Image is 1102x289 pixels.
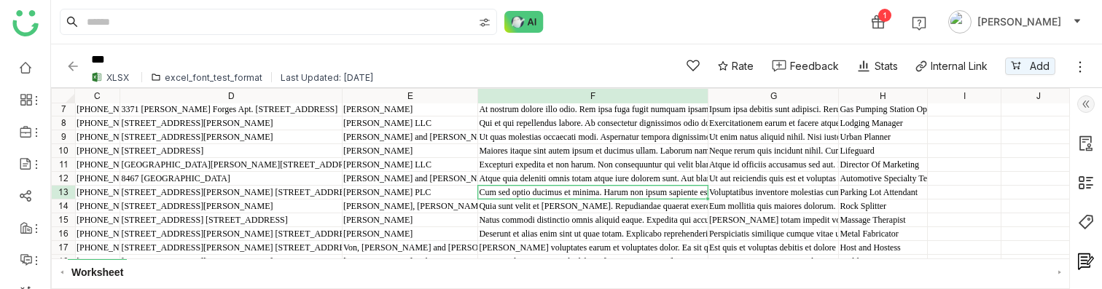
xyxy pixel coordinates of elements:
div: Est quis et voluptas debitis et dolore excepturi provident. Iusto corporis tempore id assumenda r... [709,242,837,253]
div: Cum sed optio ducimus et minima. Harum non ipsum sapiente est doloribus. Deserunt maiores quis qu... [479,187,706,198]
div: Qui et qui repellendus labore. Ab consectetur dignissimos odio dolor ab dolorem. Reiciendis accus... [479,118,706,129]
div: Eum mollitia quis maiores dolorum. Dolorem repudiandae laboriosam voluptatum ut omnis amet nostru... [709,201,837,212]
div: [STREET_ADDRESS][PERSON_NAME] [STREET_ADDRESS] 08993-6166 [121,242,341,253]
div: 18 [52,255,75,267]
div: [PHONE_NUMBER] [77,173,119,184]
div: 13 [52,186,75,198]
div: 11 [52,158,75,170]
div: Stats [856,58,898,74]
div: 1 [878,9,891,22]
span: Rate [732,58,754,74]
div: [PERSON_NAME] PLC [343,187,477,198]
div: [PHONE_NUMBER] [77,256,119,267]
div: [PERSON_NAME] LLC [343,118,477,129]
div: G [708,90,838,102]
div: Internal Link [931,58,988,74]
div: 10 [52,144,75,157]
div: [STREET_ADDRESS][PERSON_NAME] [121,132,341,143]
div: [PERSON_NAME] voluptates earum et voluptates dolor. Ea sit quia possimus voluptatem quod et cum u... [479,242,706,253]
div: Last Updated: [DATE] [281,72,374,83]
div: [STREET_ADDRESS] [121,146,341,157]
div: Massage Therapist [840,215,926,226]
img: folder.svg [151,72,161,82]
div: Exercitationem earum et facere atque vitae sit. Ea et voluptas deserunt quia et. Ipsum ut tenetur... [709,118,837,129]
img: feedback-1.svg [772,60,786,72]
div: [STREET_ADDRESS][PERSON_NAME] [121,201,341,212]
div: 17 [52,241,75,253]
div: Atque quia deleniti omnis totam atque iure dolorem sunt. Aut blanditiis qui [PERSON_NAME]. Deleni... [479,173,706,184]
div: [PERSON_NAME] [343,146,477,157]
div: 8 [52,116,75,129]
div: XLSX [106,72,129,83]
div: [PHONE_NUMBER] [77,104,119,115]
div: J [1001,90,1075,102]
div: 3371 [PERSON_NAME] Forges Apt. [STREET_ADDRESS] [121,104,341,115]
div: Natus commodi distinctio omnis aliquid eaque. Expedita qui accusamus saepe architecto mollitia. U... [479,215,706,226]
div: Perspiciatis similique cumque vitae ut saepe. Accusamus tempore sunt amet praesentium omnis sit. ... [709,229,837,239]
div: [PHONE_NUMBER] [77,187,119,198]
div: [PERSON_NAME] and [PERSON_NAME] [343,132,477,143]
div: Parking Lot Attendant [840,187,926,198]
div: [PERSON_NAME] [343,215,477,226]
div: Maiores itaque sint autem ipsum et ducimus ullam. Laborum nam cupiditate fuga eligendi itaque qui... [479,146,706,157]
img: logo [12,10,39,36]
div: [PERSON_NAME] [343,229,477,239]
img: help.svg [912,16,926,31]
div: Assumenda qui assumenda debitis. [PERSON_NAME] atque quisquam molestiae necessitatibus neque dolo... [479,256,706,267]
div: Atque id officiis accusamus sed aut. Blanditiis qui enim velit sit ducimus. Doloremque quaerat ve... [709,159,837,170]
div: [PERSON_NAME] totam impedit voluptas non. Expedita odit dicta sapiente itaque quia ut. Nostrum am... [709,215,837,226]
div: Neque rerum quis incidunt nihil. Cumque repellendus consequatur molestiae. Incidunt ipsum ducimus... [709,146,837,157]
div: Director Of Marketing [840,159,926,170]
img: stats.svg [856,59,871,74]
div: [PHONE_NUMBER] [77,215,119,226]
div: [PHONE_NUMBER] [77,146,119,157]
div: Metal Fabricator [840,229,926,239]
div: 14 [52,199,75,212]
div: Ut quas molestias occaecati modi. Aspernatur tempora dignissimos modi qui voluptates vitae vel ex... [479,132,706,143]
div: 7 [52,103,75,115]
div: [PERSON_NAME] LLC [343,159,477,170]
div: [STREET_ADDRESS][PERSON_NAME] [121,256,341,267]
div: Urban Planner [840,132,926,143]
div: Deserunt et alias enim sint ut quae totam. Explicabo reprehenderit consequuntur accusamus volupta... [479,229,706,239]
div: [STREET_ADDRESS] [STREET_ADDRESS] [121,215,341,226]
div: [PHONE_NUMBER] [77,118,119,129]
div: Ut aut reiciendis quis est et voluptas officiis molestiae. Modi vero occaecati voluptatibus persp... [709,173,837,184]
div: H [839,90,927,102]
div: Lifeguard [840,146,926,157]
div: [STREET_ADDRESS][PERSON_NAME] [STREET_ADDRESS] [121,229,341,239]
div: Host and Hostess [840,242,926,253]
div: At nostrum dolore illo odio. Rem ipsa fuga fugit numquam ipsam rerum. Dolor ratione perferendis e... [479,104,706,115]
div: [PERSON_NAME] [343,104,477,115]
div: Excepturi expedita et non harum. Non consequuntur qui velit blanditiis ea maiores. Quod eum quis ... [479,159,706,170]
img: ask-buddy-normal.svg [504,11,544,33]
div: 16 [52,227,75,239]
div: 9 [52,130,75,143]
div: [STREET_ADDRESS][PERSON_NAME] [121,118,341,129]
img: back [66,59,80,74]
div: [PERSON_NAME] and [PERSON_NAME] [343,173,477,184]
div: Molder [840,256,926,267]
div: Ipsum ipsa debitis sunt adipisci. Rerum aut optio nihil iure rerum. Libero optio qui dolorum dolo... [709,104,837,115]
div: Voluptatibus inventore molestias cumque aliquid aperiam vitae. Dolorem qui eligendi quia et hic e... [709,187,837,198]
div: I [928,90,1001,102]
div: Lodging Manager [840,118,926,129]
div: 12 [52,172,75,184]
div: [PHONE_NUMBER] [77,159,119,170]
div: [PHONE_NUMBER] [77,242,119,253]
div: Feedback [790,58,839,74]
div: Gas Pumping Station Operator [840,104,926,115]
img: avatar [948,10,972,33]
div: 15 [52,213,75,226]
div: E [343,90,477,102]
div: [STREET_ADDRESS][PERSON_NAME] [STREET_ADDRESS] [121,187,341,198]
div: [PERSON_NAME], [PERSON_NAME] and [PERSON_NAME] [343,201,477,212]
div: [PHONE_NUMBER] [77,132,119,143]
div: Rock Splitter [840,201,926,212]
div: [GEOGRAPHIC_DATA][PERSON_NAME][STREET_ADDRESS][PERSON_NAME] [121,159,341,170]
div: Quia sunt velit et [PERSON_NAME]. Repudiandae quaerat exercitationem vitae maxime [PERSON_NAME] q... [479,201,706,212]
span: Add [1030,58,1050,74]
span: [PERSON_NAME] [977,14,1061,30]
div: [PHONE_NUMBER] [77,229,119,239]
div: D [120,90,342,102]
